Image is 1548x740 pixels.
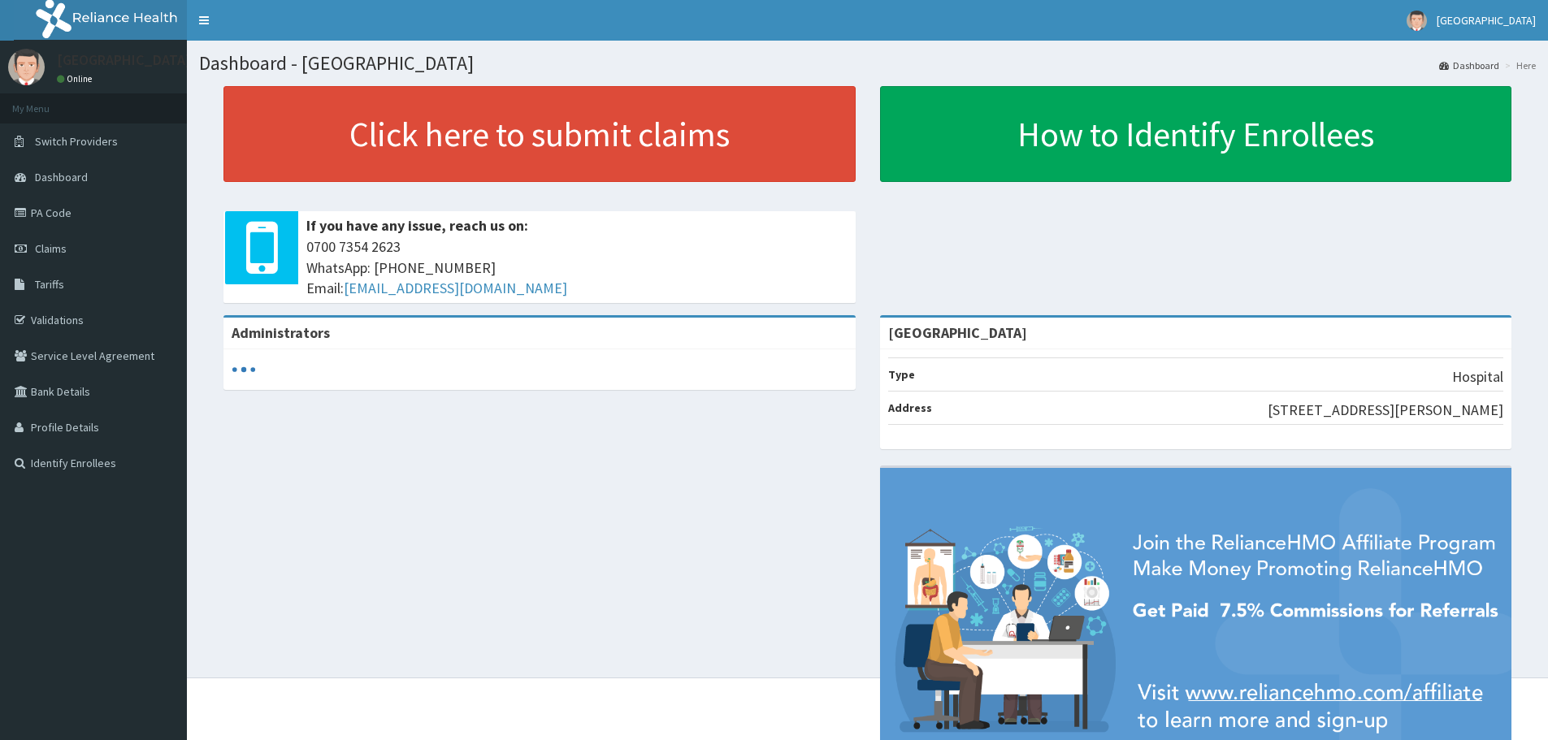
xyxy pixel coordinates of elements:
[35,241,67,256] span: Claims
[35,134,118,149] span: Switch Providers
[57,53,191,67] p: [GEOGRAPHIC_DATA]
[232,323,330,342] b: Administrators
[1452,366,1503,387] p: Hospital
[1407,11,1427,31] img: User Image
[8,49,45,85] img: User Image
[888,323,1027,342] strong: [GEOGRAPHIC_DATA]
[199,53,1536,74] h1: Dashboard - [GEOGRAPHIC_DATA]
[306,236,848,299] span: 0700 7354 2623 WhatsApp: [PHONE_NUMBER] Email:
[232,357,256,382] svg: audio-loading
[306,216,528,235] b: If you have any issue, reach us on:
[1268,400,1503,421] p: [STREET_ADDRESS][PERSON_NAME]
[888,367,915,382] b: Type
[1501,58,1536,72] li: Here
[344,279,567,297] a: [EMAIL_ADDRESS][DOMAIN_NAME]
[35,170,88,184] span: Dashboard
[1439,58,1499,72] a: Dashboard
[888,400,932,415] b: Address
[880,86,1512,182] a: How to Identify Enrollees
[223,86,856,182] a: Click here to submit claims
[1437,13,1536,28] span: [GEOGRAPHIC_DATA]
[35,277,64,292] span: Tariffs
[57,73,96,84] a: Online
